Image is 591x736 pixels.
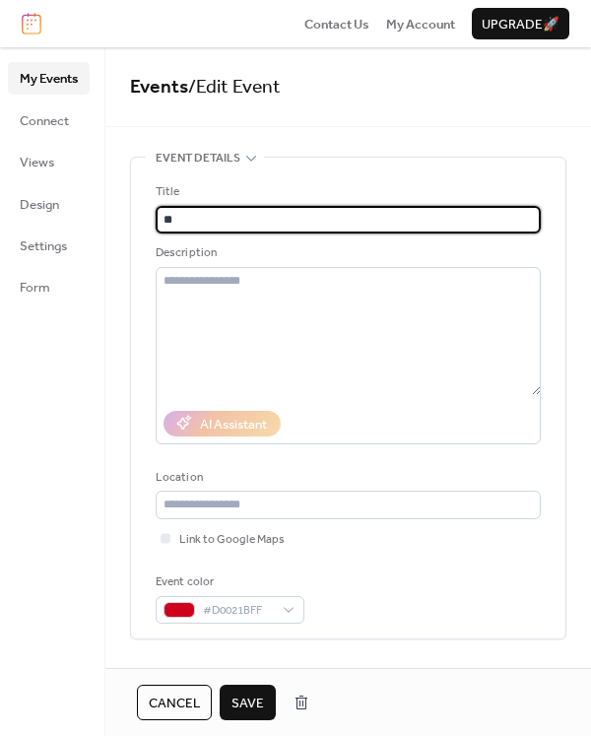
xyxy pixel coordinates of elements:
div: Event color [156,572,300,592]
span: Design [20,195,59,215]
a: My Events [8,62,90,94]
a: Design [8,188,90,220]
span: Views [20,153,54,172]
span: Cancel [149,694,200,713]
button: Cancel [137,685,212,720]
span: Contact Us [304,15,369,34]
span: Date and time [156,663,239,683]
a: Form [8,271,90,302]
div: Description [156,243,537,263]
span: My Events [20,69,78,89]
span: Upgrade 🚀 [482,15,559,34]
a: Connect [8,104,90,136]
a: Contact Us [304,14,369,33]
a: Views [8,146,90,177]
a: Events [130,69,188,105]
button: Save [220,685,276,720]
span: Form [20,278,50,298]
span: Link to Google Maps [179,530,285,550]
img: logo [22,13,41,34]
a: My Account [386,14,455,33]
button: Upgrade🚀 [472,8,569,39]
span: #D0021BFF [203,601,273,621]
a: Settings [8,230,90,261]
span: Save [231,694,264,713]
div: Title [156,182,537,202]
span: / Edit Event [188,69,281,105]
div: Location [156,468,537,488]
span: My Account [386,15,455,34]
span: Event details [156,149,240,168]
span: Connect [20,111,69,131]
span: Settings [20,236,67,256]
